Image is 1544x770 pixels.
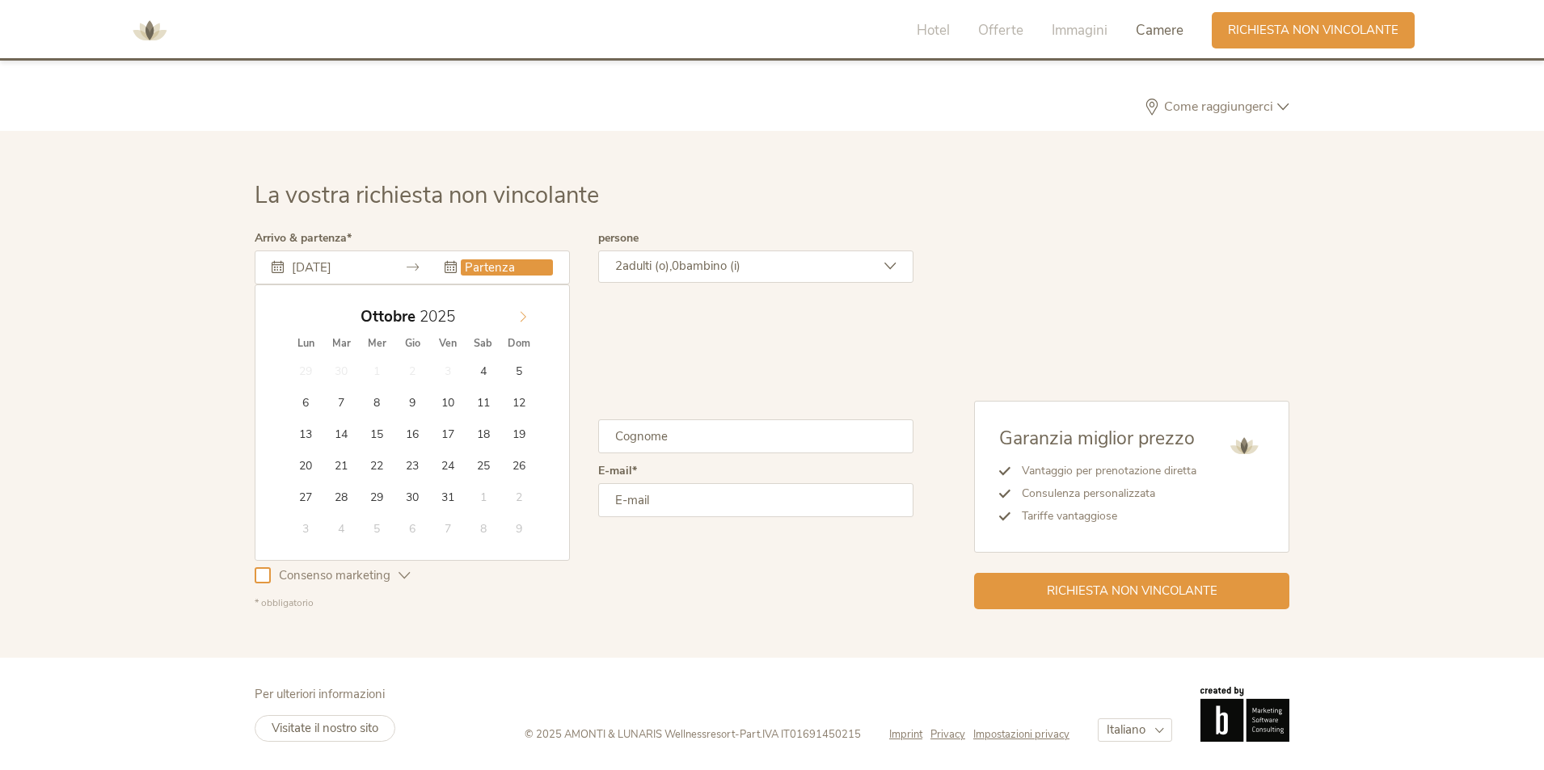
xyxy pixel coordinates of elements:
[467,355,499,386] span: Ottobre 4, 2025
[361,512,392,544] span: Novembre 5, 2025
[1052,21,1107,40] span: Immagini
[396,449,428,481] span: Ottobre 23, 2025
[359,339,394,349] span: Mer
[503,481,534,512] span: Novembre 2, 2025
[396,512,428,544] span: Novembre 6, 2025
[323,339,359,349] span: Mar
[272,720,378,736] span: Visitate il nostro sito
[889,727,930,742] a: Imprint
[1200,687,1289,742] img: Brandnamic GmbH | Leading Hospitality Solutions
[396,481,428,512] span: Ottobre 30, 2025
[432,355,463,386] span: Ottobre 3, 2025
[467,512,499,544] span: Novembre 8, 2025
[290,418,322,449] span: Ottobre 13, 2025
[598,419,913,453] input: Cognome
[326,355,357,386] span: Settembre 30, 2025
[917,21,950,40] span: Hotel
[615,258,622,274] span: 2
[361,449,392,481] span: Ottobre 22, 2025
[326,481,357,512] span: Ottobre 28, 2025
[361,355,392,386] span: Ottobre 1, 2025
[290,449,322,481] span: Ottobre 20, 2025
[361,481,392,512] span: Ottobre 29, 2025
[889,727,922,742] span: Imprint
[290,481,322,512] span: Ottobre 27, 2025
[290,512,322,544] span: Novembre 3, 2025
[361,386,392,418] span: Ottobre 8, 2025
[501,339,537,349] span: Dom
[503,449,534,481] span: Ottobre 26, 2025
[461,259,553,276] input: Partenza
[255,686,385,702] span: Per ulteriori informazioni
[396,386,428,418] span: Ottobre 9, 2025
[290,386,322,418] span: Ottobre 6, 2025
[255,596,913,610] div: * obbligatorio
[1010,505,1196,528] li: Tariffe vantaggiose
[503,355,534,386] span: Ottobre 5, 2025
[525,727,735,742] span: © 2025 AMONTI & LUNARIS Wellnessresort
[930,727,965,742] span: Privacy
[598,483,913,517] input: E-mail
[930,727,973,742] a: Privacy
[999,426,1195,451] span: Garanzia miglior prezzo
[255,233,352,244] label: Arrivo & partenza
[432,512,463,544] span: Novembre 7, 2025
[740,727,861,742] span: Part.IVA IT01691450215
[288,339,323,349] span: Lun
[679,258,740,274] span: bambino (i)
[432,449,463,481] span: Ottobre 24, 2025
[326,512,357,544] span: Novembre 4, 2025
[1136,21,1183,40] span: Camere
[271,567,399,584] span: Consenso marketing
[467,386,499,418] span: Ottobre 11, 2025
[503,386,534,418] span: Ottobre 12, 2025
[125,6,174,55] img: AMONTI & LUNARIS Wellnessresort
[255,715,395,742] a: Visitate il nostro sito
[672,258,679,274] span: 0
[326,386,357,418] span: Ottobre 7, 2025
[394,339,430,349] span: Gio
[290,355,322,386] span: Settembre 29, 2025
[255,179,599,211] span: La vostra richiesta non vincolante
[125,24,174,36] a: AMONTI & LUNARIS Wellnessresort
[503,512,534,544] span: Novembre 9, 2025
[430,339,466,349] span: Ven
[598,233,639,244] label: persone
[416,306,469,327] input: Year
[361,309,416,325] span: Ottobre
[466,339,501,349] span: Sab
[467,449,499,481] span: Ottobre 25, 2025
[735,727,740,742] span: -
[326,449,357,481] span: Ottobre 21, 2025
[361,418,392,449] span: Ottobre 15, 2025
[467,481,499,512] span: Novembre 1, 2025
[432,386,463,418] span: Ottobre 10, 2025
[1224,426,1264,466] img: AMONTI & LUNARIS Wellnessresort
[396,355,428,386] span: Ottobre 2, 2025
[503,418,534,449] span: Ottobre 19, 2025
[432,418,463,449] span: Ottobre 17, 2025
[1228,22,1398,39] span: Richiesta non vincolante
[396,418,428,449] span: Ottobre 16, 2025
[598,465,637,477] label: E-mail
[288,259,380,276] input: Arrivo
[1010,460,1196,482] li: Vantaggio per prenotazione diretta
[326,418,357,449] span: Ottobre 14, 2025
[622,258,672,274] span: adulti (o),
[1160,100,1277,113] span: Come raggiungerci
[467,418,499,449] span: Ottobre 18, 2025
[432,481,463,512] span: Ottobre 31, 2025
[978,21,1023,40] span: Offerte
[973,727,1069,742] a: Impostazioni privacy
[1047,583,1217,600] span: Richiesta non vincolante
[1010,482,1196,505] li: Consulenza personalizzata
